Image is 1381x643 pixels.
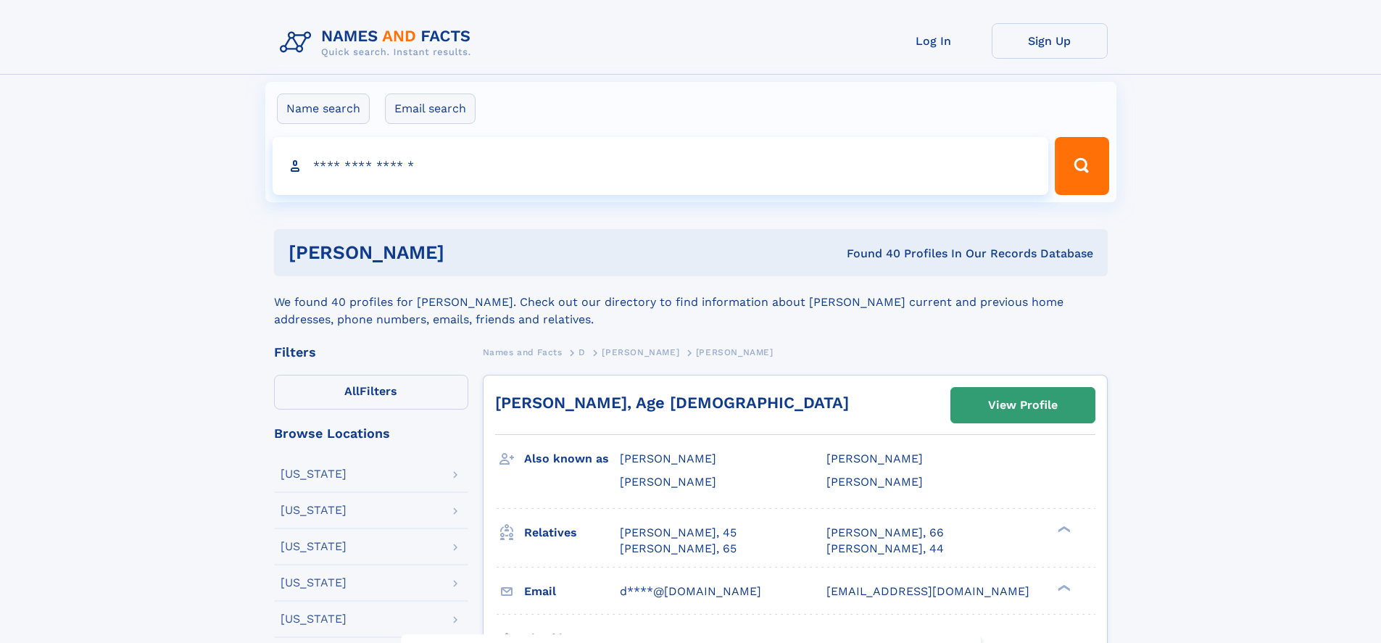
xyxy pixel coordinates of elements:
[826,452,923,465] span: [PERSON_NAME]
[578,347,586,357] span: D
[281,541,347,552] div: [US_STATE]
[826,584,1029,598] span: [EMAIL_ADDRESS][DOMAIN_NAME]
[344,384,360,398] span: All
[826,475,923,489] span: [PERSON_NAME]
[277,94,370,124] label: Name search
[951,388,1095,423] a: View Profile
[385,94,476,124] label: Email search
[602,347,679,357] span: [PERSON_NAME]
[524,447,620,471] h3: Also known as
[620,452,716,465] span: [PERSON_NAME]
[281,468,347,480] div: [US_STATE]
[696,347,774,357] span: [PERSON_NAME]
[495,394,849,412] a: [PERSON_NAME], Age [DEMOGRAPHIC_DATA]
[645,246,1093,262] div: Found 40 Profiles In Our Records Database
[620,475,716,489] span: [PERSON_NAME]
[274,276,1108,328] div: We found 40 profiles for [PERSON_NAME]. Check out our directory to find information about [PERSON...
[274,346,468,359] div: Filters
[602,343,679,361] a: [PERSON_NAME]
[524,520,620,545] h3: Relatives
[578,343,586,361] a: D
[281,505,347,516] div: [US_STATE]
[1054,583,1071,592] div: ❯
[992,23,1108,59] a: Sign Up
[281,577,347,589] div: [US_STATE]
[274,427,468,440] div: Browse Locations
[988,389,1058,422] div: View Profile
[620,525,737,541] a: [PERSON_NAME], 45
[1055,137,1108,195] button: Search Button
[826,525,944,541] a: [PERSON_NAME], 66
[274,23,483,62] img: Logo Names and Facts
[281,613,347,625] div: [US_STATE]
[826,541,944,557] a: [PERSON_NAME], 44
[524,579,620,604] h3: Email
[289,244,646,262] h1: [PERSON_NAME]
[483,343,563,361] a: Names and Facts
[620,541,737,557] a: [PERSON_NAME], 65
[1054,524,1071,534] div: ❯
[274,375,468,410] label: Filters
[876,23,992,59] a: Log In
[273,137,1049,195] input: search input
